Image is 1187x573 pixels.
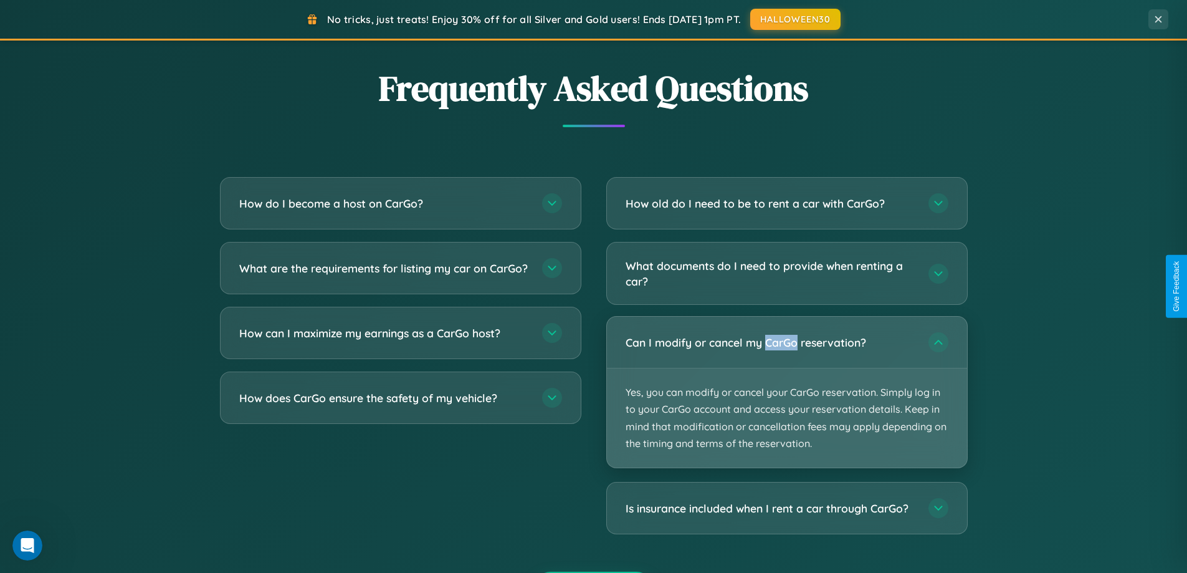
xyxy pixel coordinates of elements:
iframe: Intercom live chat [12,531,42,561]
h3: How can I maximize my earnings as a CarGo host? [239,325,530,341]
div: Give Feedback [1172,261,1181,312]
h3: Can I modify or cancel my CarGo reservation? [626,335,916,350]
span: No tricks, just treats! Enjoy 30% off for all Silver and Gold users! Ends [DATE] 1pm PT. [327,13,741,26]
h3: How do I become a host on CarGo? [239,196,530,211]
h3: How old do I need to be to rent a car with CarGo? [626,196,916,211]
h2: Frequently Asked Questions [220,64,968,112]
h3: How does CarGo ensure the safety of my vehicle? [239,390,530,406]
h3: What are the requirements for listing my car on CarGo? [239,261,530,276]
p: Yes, you can modify or cancel your CarGo reservation. Simply log in to your CarGo account and acc... [607,368,967,468]
h3: What documents do I need to provide when renting a car? [626,258,916,289]
h3: Is insurance included when I rent a car through CarGo? [626,501,916,516]
button: HALLOWEEN30 [750,9,841,30]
